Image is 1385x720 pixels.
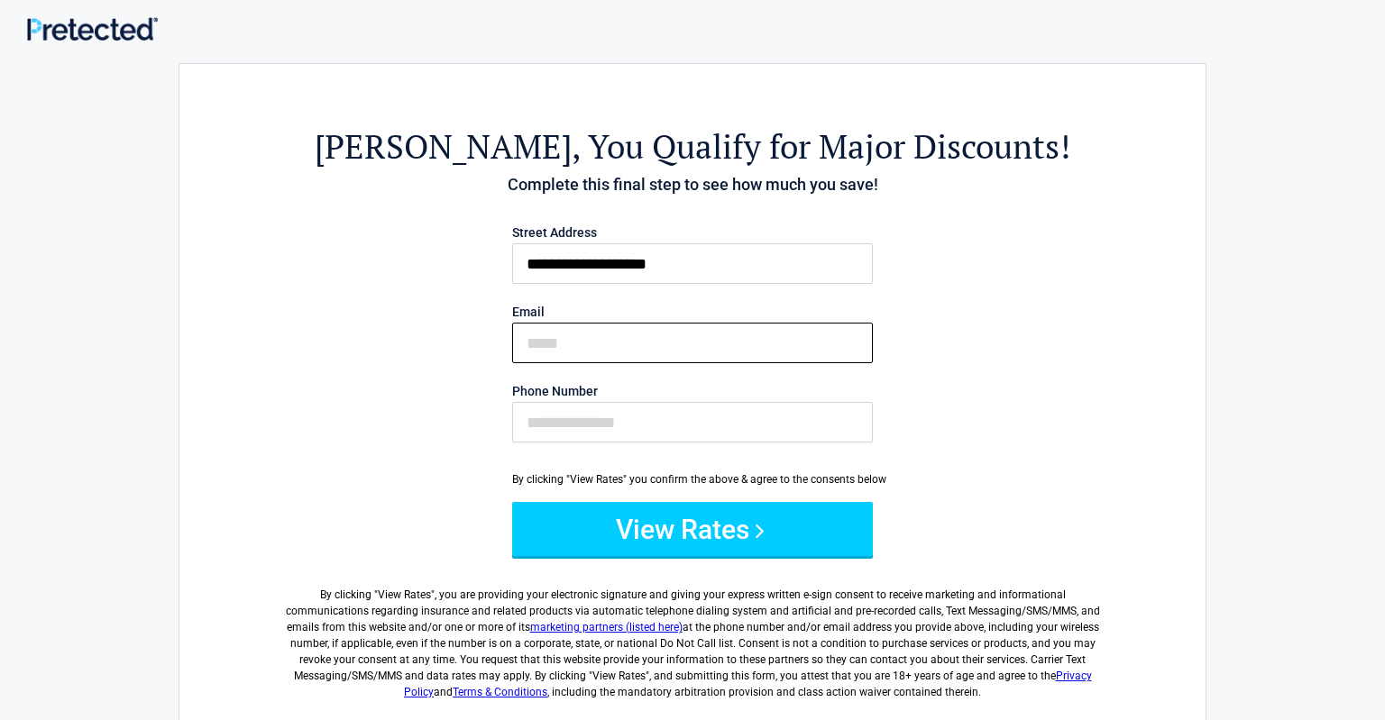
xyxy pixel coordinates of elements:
[512,226,873,239] label: Street Address
[530,621,683,633] a: marketing partners (listed here)
[279,173,1106,196] h4: Complete this final step to see how much you save!
[27,17,158,41] img: Main Logo
[279,572,1106,700] label: By clicking " ", you are providing your electronic signature and giving your express written e-si...
[378,588,431,601] span: View Rates
[512,385,873,397] label: Phone Number
[453,686,547,698] a: Terms & Conditions
[279,124,1106,169] h2: , You Qualify for Major Discounts!
[512,471,873,488] div: By clicking "View Rates" you confirm the above & agree to the consents below
[315,124,572,169] span: [PERSON_NAME]
[512,502,873,556] button: View Rates
[512,305,873,318] label: Email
